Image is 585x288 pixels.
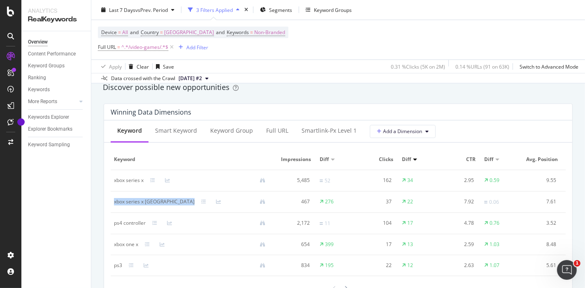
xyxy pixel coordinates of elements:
div: 654 [279,241,310,248]
div: Keyword [117,127,142,135]
button: Add a Dimension [370,125,436,138]
div: 0.06 [489,198,499,206]
div: times [243,6,250,14]
a: Keyword Groups [28,62,85,70]
a: Keywords Explorer [28,113,85,122]
div: smartlink-px Level 1 [302,127,357,135]
div: 2.59 [443,241,474,248]
a: Content Performance [28,50,85,58]
span: ^.*/video-games/.*$ [121,41,168,53]
div: 7.92 [443,198,474,205]
span: = [250,29,253,36]
div: ps4 controller [114,219,146,227]
div: 22 [407,198,413,205]
iframe: Intercom live chat [557,260,577,280]
span: Diff [484,156,493,163]
div: Overview [28,38,48,46]
div: xbox series x canada [114,198,195,205]
div: 399 [325,241,334,248]
a: Ranking [28,74,85,82]
div: More Reports [28,97,57,106]
div: 162 [361,177,392,184]
button: Segments [257,3,295,16]
div: 3 Filters Applied [196,6,233,13]
button: Add Filter [175,42,208,52]
span: Add a Dimension [377,128,422,135]
span: Non-Branded [254,27,285,38]
span: Last 7 Days [109,6,135,13]
button: [DATE] #2 [175,74,212,83]
div: 13 [407,241,413,248]
div: 4.78 [443,219,474,227]
span: Segments [269,6,292,13]
div: 17 [361,241,392,248]
button: Keyword Groups [302,3,355,16]
button: Save [153,60,174,73]
div: 11 [325,220,330,227]
div: Explorer Bookmarks [28,125,72,134]
div: Clear [137,63,149,70]
span: 1 [574,260,580,267]
div: Keyword Groups [314,6,352,13]
span: 2025 Sep. 19th #2 [179,75,202,82]
div: Full URL [266,127,288,135]
img: Equal [484,201,488,203]
div: RealKeywords [28,15,84,24]
div: Keyword Sampling [28,141,70,149]
button: 3 Filters Applied [185,3,243,16]
span: Diff [320,156,329,163]
div: Add Filter [186,44,208,51]
a: Overview [28,38,85,46]
div: 52 [325,177,330,184]
span: = [118,29,121,36]
div: 0.59 [490,177,499,184]
span: Country [141,29,159,36]
div: 9.55 [525,177,557,184]
div: 0.76 [490,219,499,227]
span: and [216,29,225,36]
div: Tooltip anchor [17,118,25,126]
div: Ranking [28,74,46,82]
div: 34 [407,177,413,184]
div: xbox series x [114,177,144,184]
span: Device [101,29,117,36]
div: 276 [325,198,334,205]
div: 12 [407,262,413,269]
div: Keywords Explorer [28,113,69,122]
div: 195 [325,262,334,269]
span: [GEOGRAPHIC_DATA] [164,27,214,38]
div: 17 [407,219,413,227]
div: 834 [279,262,310,269]
button: Clear [125,60,149,73]
div: 37 [361,198,392,205]
a: Keyword Sampling [28,141,85,149]
button: Apply [98,60,122,73]
div: Content Performance [28,50,76,58]
div: 1.03 [490,241,499,248]
a: More Reports [28,97,77,106]
div: 467 [279,198,310,205]
div: 2,172 [279,219,310,227]
button: Switch to Advanced Mode [516,60,578,73]
div: Analytics [28,7,84,15]
div: 22 [361,262,392,269]
div: Keywords [28,85,50,94]
span: Clicks [361,156,393,163]
a: Keywords [28,85,85,94]
div: Keyword Group [210,127,253,135]
div: 2.95 [443,177,474,184]
img: Equal [320,222,323,225]
div: xbox one x [114,241,138,248]
img: Equal [320,180,323,182]
div: 104 [361,219,392,227]
span: Full URL [98,44,116,51]
div: 0.14 % URLs ( 91 on 63K ) [455,63,509,70]
div: 5,485 [279,177,310,184]
span: = [160,29,163,36]
div: Switch to Advanced Mode [520,63,578,70]
span: vs Prev. Period [135,6,168,13]
div: Smart Keyword [155,127,197,135]
div: ps3 [114,262,122,269]
div: Save [163,63,174,70]
div: 5.61 [525,262,557,269]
